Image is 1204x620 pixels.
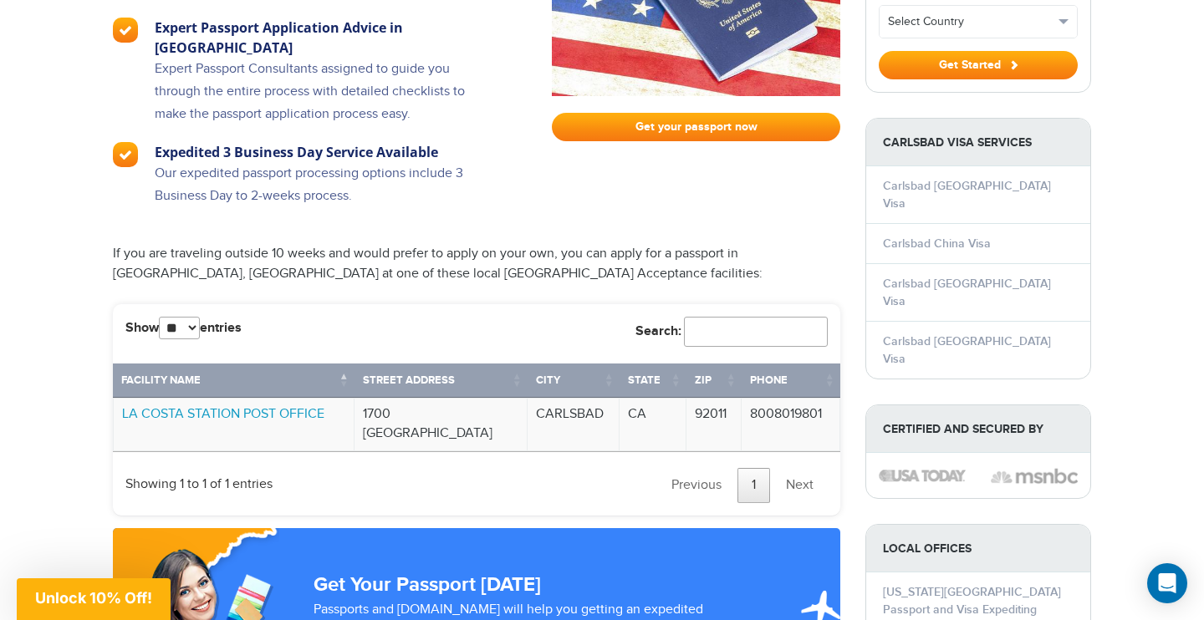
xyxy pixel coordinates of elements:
td: 8008019801 [742,398,840,451]
strong: Get Your Passport [DATE] [314,572,541,597]
th: Phone: activate to sort column ascending [742,363,840,398]
p: Our expedited passport processing options include 3 Business Day to 2-weeks process. [155,162,498,224]
h3: Expert Passport Application Advice in [GEOGRAPHIC_DATA] [155,18,498,58]
td: 1700 [GEOGRAPHIC_DATA] [355,398,527,451]
span: Unlock 10% Off! [35,589,152,607]
p: Expert Passport Consultants assigned to guide you through the entire process with detailed checkl... [155,58,498,142]
th: City: activate to sort column ascending [528,363,620,398]
strong: Carlsbad Visa Services [866,119,1090,166]
a: Get your passport now [552,113,840,141]
label: Search: [635,317,828,347]
a: Carlsbad China Visa [883,236,991,251]
div: Open Intercom Messenger [1147,563,1187,603]
td: CARLSBAD [528,398,620,451]
div: Unlock 10% Off! [17,578,171,620]
button: Get Started [879,51,1078,79]
a: Carlsbad [GEOGRAPHIC_DATA] Visa [883,179,1051,211]
img: image description [879,470,966,481]
div: Showing 1 to 1 of 1 entries [125,465,273,495]
th: State: activate to sort column ascending [620,363,686,398]
strong: Certified and Secured by [866,405,1090,453]
strong: LOCAL OFFICES [866,525,1090,572]
a: Next [772,468,828,503]
label: Show entries [125,317,242,339]
a: LA COSTA STATION POST OFFICE [122,406,324,422]
a: 1 [737,468,770,503]
a: Carlsbad [GEOGRAPHIC_DATA] Visa [883,277,1051,308]
button: Select Country [880,6,1077,38]
input: Search: [684,317,828,347]
select: Showentries [159,317,200,339]
a: Carlsbad [GEOGRAPHIC_DATA] Visa [883,334,1051,366]
td: 92011 [686,398,742,451]
h3: Expedited 3 Business Day Service Available [155,142,498,162]
th: Facility Name: activate to sort column descending [113,363,355,398]
th: Zip: activate to sort column ascending [686,363,742,398]
th: Street Address: activate to sort column ascending [355,363,527,398]
td: CA [620,398,686,451]
img: image description [991,466,1078,486]
p: If you are traveling outside 10 weeks and would prefer to apply on your own, you can apply for a ... [113,244,840,284]
span: Select Country [888,13,1053,30]
a: Previous [657,468,736,503]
